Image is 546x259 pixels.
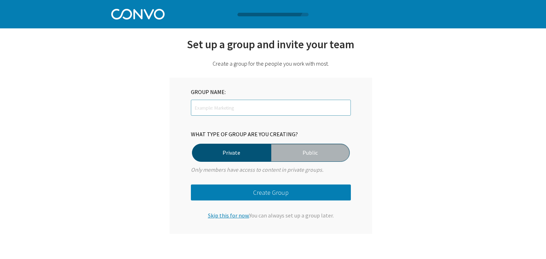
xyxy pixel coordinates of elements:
div: You can always set up a group later. [191,204,351,220]
div: WHAT TYPE OF GROUP ARE YOU CREATING? [191,130,351,138]
label: Public [271,144,350,162]
label: Private [192,144,271,162]
div: Set up a group and invite your team [170,37,372,60]
div: GROUP NAME: [191,88,232,96]
span: Skip this for now. [208,212,249,219]
img: Convo Logo [111,7,165,20]
div: Create a group for the people you work with most. [170,60,372,67]
input: Example: Marketing [191,100,351,116]
button: Create Group [191,184,351,200]
i: Only members have access to content in private groups. [191,166,323,173]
